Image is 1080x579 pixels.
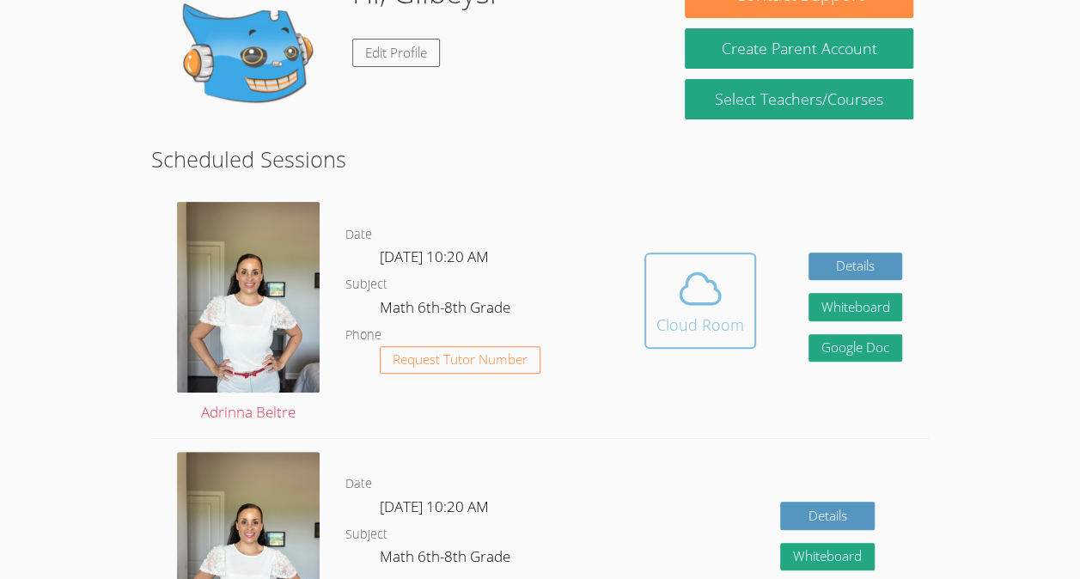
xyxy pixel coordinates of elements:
[380,497,489,516] span: [DATE] 10:20 AM
[345,274,387,296] dt: Subject
[644,253,756,349] button: Cloud Room
[177,202,320,393] img: IMG_9685.jpeg
[345,524,387,545] dt: Subject
[345,224,372,246] dt: Date
[656,313,744,337] div: Cloud Room
[380,545,514,574] dd: Math 6th-8th Grade
[352,39,440,67] a: Edit Profile
[151,143,929,175] h2: Scheduled Sessions
[345,473,372,495] dt: Date
[780,502,875,530] a: Details
[380,296,514,325] dd: Math 6th-8th Grade
[685,79,912,119] a: Select Teachers/Courses
[393,353,528,366] span: Request Tutor Number
[380,346,540,375] button: Request Tutor Number
[685,28,912,69] button: Create Parent Account
[808,253,903,281] a: Details
[380,247,489,266] span: [DATE] 10:20 AM
[780,543,875,571] button: Whiteboard
[808,293,903,321] button: Whiteboard
[345,325,381,346] dt: Phone
[808,334,903,363] a: Google Doc
[177,202,320,424] a: Adrinna Beltre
